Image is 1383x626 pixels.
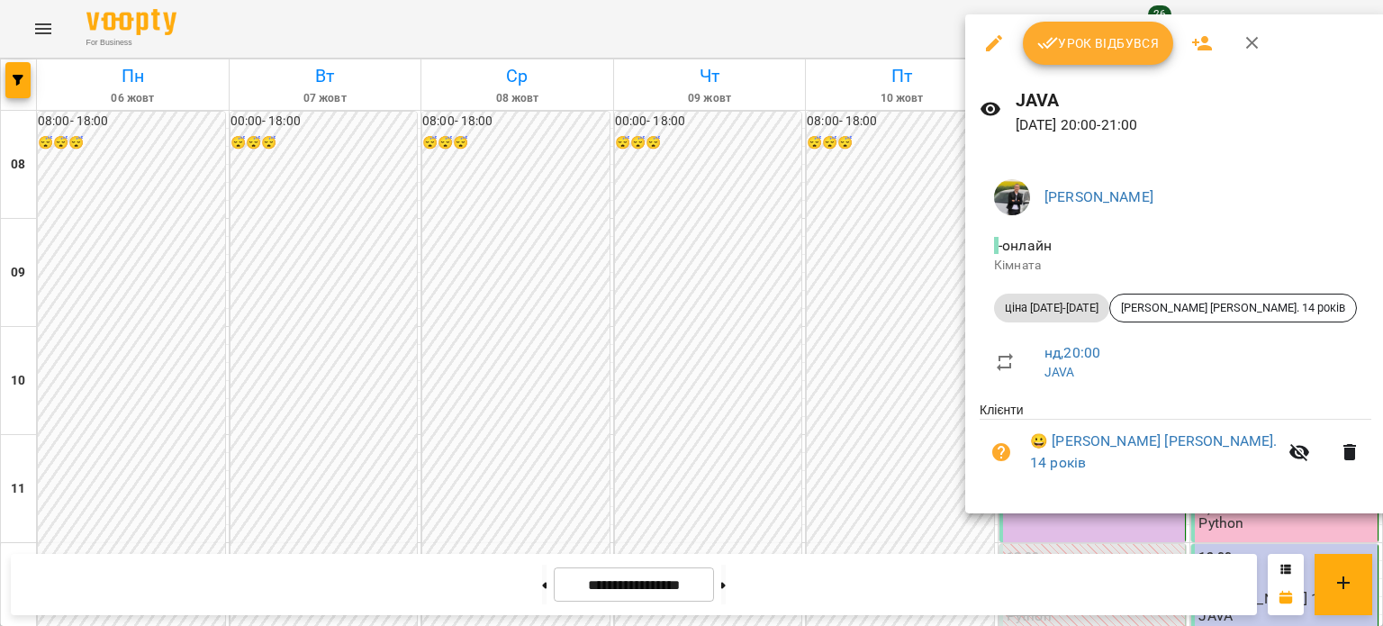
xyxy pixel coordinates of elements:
[1037,32,1160,54] span: Урок відбувся
[1030,431,1278,473] a: 😀 [PERSON_NAME] [PERSON_NAME]. 14 років
[994,300,1109,316] span: ціна [DATE]-[DATE]
[1044,365,1075,379] a: JAVA
[1016,86,1371,114] h6: JAVA
[1016,114,1371,136] p: [DATE] 20:00 - 21:00
[980,401,1371,491] ul: Клієнти
[1110,300,1356,316] span: [PERSON_NAME] [PERSON_NAME]. 14 років
[994,257,1357,275] p: Кімната
[1044,344,1100,361] a: нд , 20:00
[1023,22,1174,65] button: Урок відбувся
[980,431,1023,474] button: Візит ще не сплачено. Додати оплату?
[1109,294,1357,322] div: [PERSON_NAME] [PERSON_NAME]. 14 років
[994,237,1055,254] span: - онлайн
[1044,188,1153,205] a: [PERSON_NAME]
[994,179,1030,215] img: a92d573242819302f0c564e2a9a4b79e.jpg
